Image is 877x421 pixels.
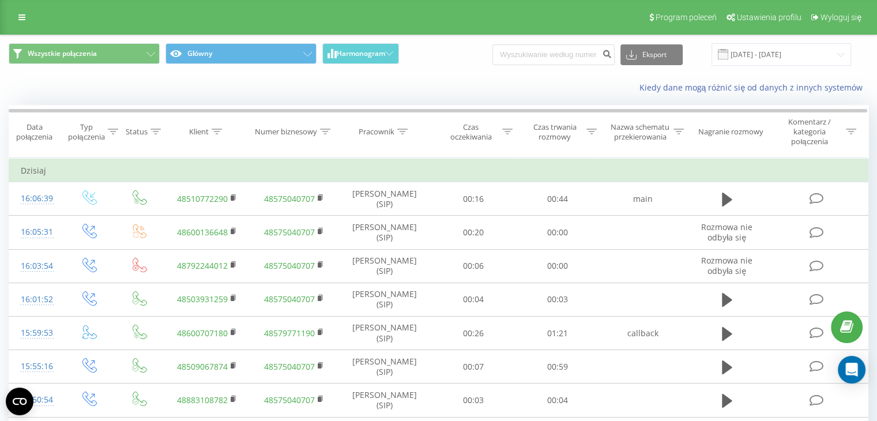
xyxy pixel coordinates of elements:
[639,82,868,93] a: Kiedy dane mogą różnić się od danych z innych systemów
[492,44,615,65] input: Wyszukiwanie według numeru
[698,127,763,137] div: Nagranie rozmowy
[21,389,51,411] div: 15:50:54
[432,216,515,249] td: 00:20
[68,122,104,142] div: Typ połączenia
[701,221,752,243] span: Rozmowa nie odbyła się
[737,13,801,22] span: Ustawienia profilu
[515,249,599,283] td: 00:00
[6,388,33,415] button: Open CMP widget
[620,44,683,65] button: Eksport
[322,43,399,64] button: Harmonogram
[515,317,599,350] td: 01:21
[177,328,228,339] a: 48600707180
[21,355,51,378] div: 15:55:16
[264,328,315,339] a: 48579771190
[28,49,97,58] span: Wszystkie połączenia
[820,13,861,22] span: Wyloguj się
[337,50,385,58] span: Harmonogram
[338,182,432,216] td: [PERSON_NAME] (SIP)
[432,384,515,417] td: 00:03
[177,361,228,372] a: 48509067874
[432,350,515,384] td: 00:07
[21,221,51,243] div: 16:05:31
[177,227,228,238] a: 48600136648
[526,122,584,142] div: Czas trwania rozmowy
[177,193,228,204] a: 48510772290
[264,294,315,305] a: 48575040707
[838,356,865,384] div: Open Intercom Messenger
[264,361,315,372] a: 48575040707
[9,43,160,64] button: Wszystkie połączenia
[338,384,432,417] td: [PERSON_NAME] (SIP)
[165,43,317,64] button: Główny
[515,182,599,216] td: 00:44
[9,159,868,182] td: Dzisiaj
[610,122,671,142] div: Nazwa schematu przekierowania
[515,384,599,417] td: 00:04
[776,117,843,146] div: Komentarz / kategoria połączenia
[599,317,686,350] td: callback
[338,249,432,283] td: [PERSON_NAME] (SIP)
[432,249,515,283] td: 00:06
[264,394,315,405] a: 48575040707
[338,216,432,249] td: [PERSON_NAME] (SIP)
[264,227,315,238] a: 48575040707
[432,283,515,316] td: 00:04
[189,127,209,137] div: Klient
[177,294,228,305] a: 48503931259
[126,127,148,137] div: Status
[21,288,51,311] div: 16:01:52
[701,255,752,276] span: Rozmowa nie odbyła się
[442,122,500,142] div: Czas oczekiwania
[264,260,315,271] a: 48575040707
[177,394,228,405] a: 48883108782
[599,182,686,216] td: main
[432,182,515,216] td: 00:16
[177,260,228,271] a: 48792244012
[656,13,717,22] span: Program poleceń
[515,283,599,316] td: 00:03
[264,193,315,204] a: 48575040707
[515,350,599,384] td: 00:59
[21,187,51,210] div: 16:06:39
[21,255,51,277] div: 16:03:54
[515,216,599,249] td: 00:00
[338,283,432,316] td: [PERSON_NAME] (SIP)
[338,317,432,350] td: [PERSON_NAME] (SIP)
[21,322,51,344] div: 15:59:53
[359,127,394,137] div: Pracownik
[432,317,515,350] td: 00:26
[255,127,317,137] div: Numer biznesowy
[338,350,432,384] td: [PERSON_NAME] (SIP)
[9,122,59,142] div: Data połączenia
